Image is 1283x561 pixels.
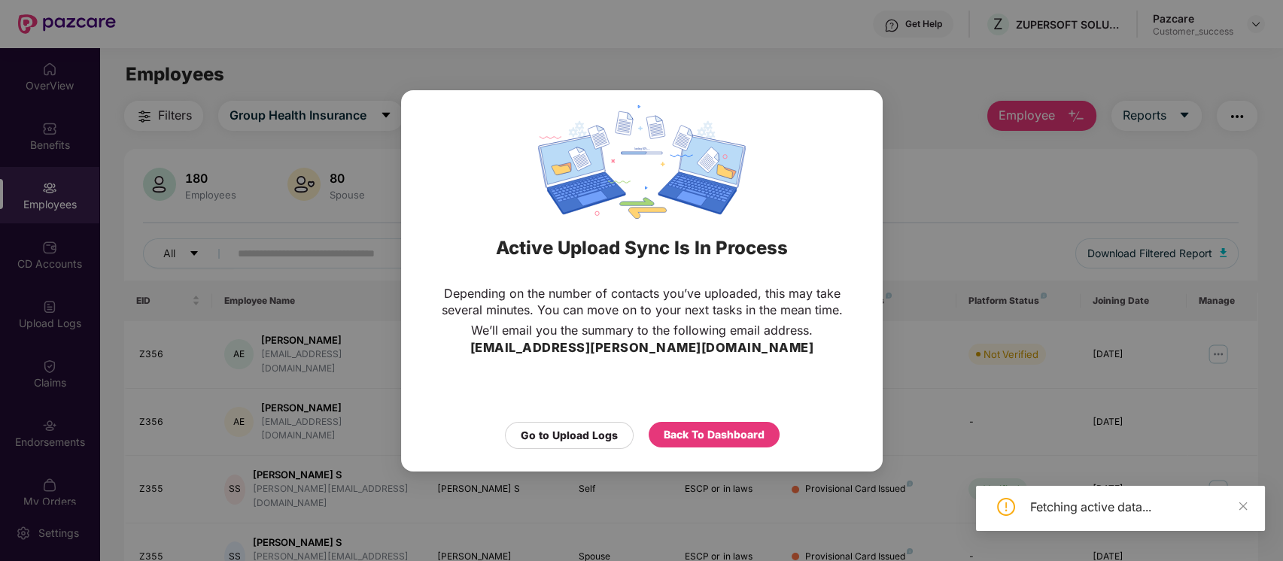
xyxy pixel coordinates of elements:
[997,498,1015,516] span: exclamation-circle
[471,322,813,338] p: We’ll email you the summary to the following email address.
[663,426,764,442] div: Back To Dashboard
[520,426,617,443] div: Go to Upload Logs
[420,219,864,277] div: Active Upload Sync Is In Process
[1030,498,1247,516] div: Fetching active data...
[1238,501,1248,511] span: close
[431,285,853,318] p: Depending on the number of contacts you’ve uploaded, this may take several minutes. You can move ...
[470,338,813,358] h3: [EMAIL_ADDRESS][PERSON_NAME][DOMAIN_NAME]
[537,105,745,219] img: svg+xml;base64,PHN2ZyBpZD0iRGF0YV9zeW5jaW5nIiB4bWxucz0iaHR0cDovL3d3dy53My5vcmcvMjAwMC9zdmciIHdpZH...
